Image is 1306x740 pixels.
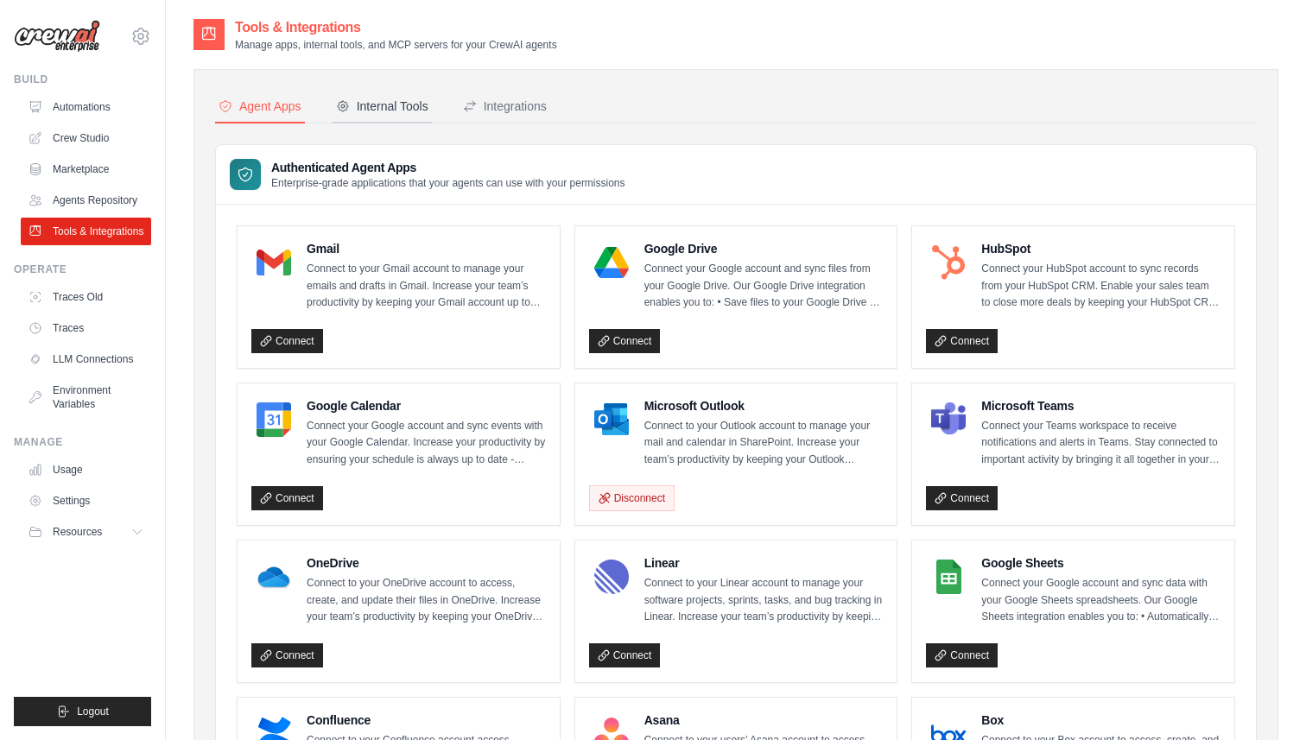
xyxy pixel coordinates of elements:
[644,418,884,469] p: Connect to your Outlook account to manage your mail and calendar in SharePoint. Increase your tea...
[589,485,675,511] button: Disconnect
[926,643,998,667] a: Connect
[14,697,151,726] button: Logout
[21,376,151,418] a: Environment Variables
[594,402,629,437] img: Microsoft Outlook Logo
[589,329,661,353] a: Connect
[981,261,1220,312] p: Connect your HubSpot account to sync records from your HubSpot CRM. Enable your sales team to clo...
[931,402,966,437] img: Microsoft Teams Logo
[21,345,151,373] a: LLM Connections
[14,435,151,449] div: Manage
[235,38,557,52] p: Manage apps, internal tools, and MCP servers for your CrewAI agents
[21,487,151,515] a: Settings
[644,397,884,414] h4: Microsoft Outlook
[21,518,151,546] button: Resources
[589,643,661,667] a: Connect
[307,575,546,626] p: Connect to your OneDrive account to access, create, and update their files in OneDrive. Increase ...
[21,155,151,183] a: Marketplace
[644,554,884,572] h4: Linear
[21,456,151,484] a: Usage
[333,91,432,123] button: Internal Tools
[215,91,305,123] button: Agent Apps
[463,98,547,115] div: Integrations
[981,397,1220,414] h4: Microsoft Teams
[307,261,546,312] p: Connect to your Gmail account to manage your emails and drafts in Gmail. Increase your team’s pro...
[21,187,151,214] a: Agents Repository
[594,560,629,594] img: Linear Logo
[981,575,1220,626] p: Connect your Google account and sync data with your Google Sheets spreadsheets. Our Google Sheets...
[644,261,884,312] p: Connect your Google account and sync files from your Google Drive. Our Google Drive integration e...
[21,124,151,152] a: Crew Studio
[219,98,301,115] div: Agent Apps
[251,643,323,667] a: Connect
[14,20,100,53] img: Logo
[307,397,546,414] h4: Google Calendar
[931,560,966,594] img: Google Sheets Logo
[14,73,151,86] div: Build
[271,176,625,190] p: Enterprise-grade applications that your agents can use with your permissions
[460,91,550,123] button: Integrations
[257,245,291,280] img: Gmail Logo
[307,554,546,572] h4: OneDrive
[644,712,884,729] h4: Asana
[21,93,151,121] a: Automations
[981,712,1220,729] h4: Box
[251,329,323,353] a: Connect
[14,262,151,276] div: Operate
[53,525,102,539] span: Resources
[594,245,629,280] img: Google Drive Logo
[981,418,1220,469] p: Connect your Teams workspace to receive notifications and alerts in Teams. Stay connected to impo...
[926,486,998,510] a: Connect
[336,98,428,115] div: Internal Tools
[271,159,625,176] h3: Authenticated Agent Apps
[307,712,546,729] h4: Confluence
[21,283,151,311] a: Traces Old
[644,240,884,257] h4: Google Drive
[926,329,998,353] a: Connect
[307,418,546,469] p: Connect your Google account and sync events with your Google Calendar. Increase your productivity...
[21,314,151,342] a: Traces
[981,554,1220,572] h4: Google Sheets
[257,560,291,594] img: OneDrive Logo
[257,402,291,437] img: Google Calendar Logo
[981,240,1220,257] h4: HubSpot
[235,17,557,38] h2: Tools & Integrations
[251,486,323,510] a: Connect
[307,240,546,257] h4: Gmail
[644,575,884,626] p: Connect to your Linear account to manage your software projects, sprints, tasks, and bug tracking...
[931,245,966,280] img: HubSpot Logo
[21,218,151,245] a: Tools & Integrations
[77,705,109,718] span: Logout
